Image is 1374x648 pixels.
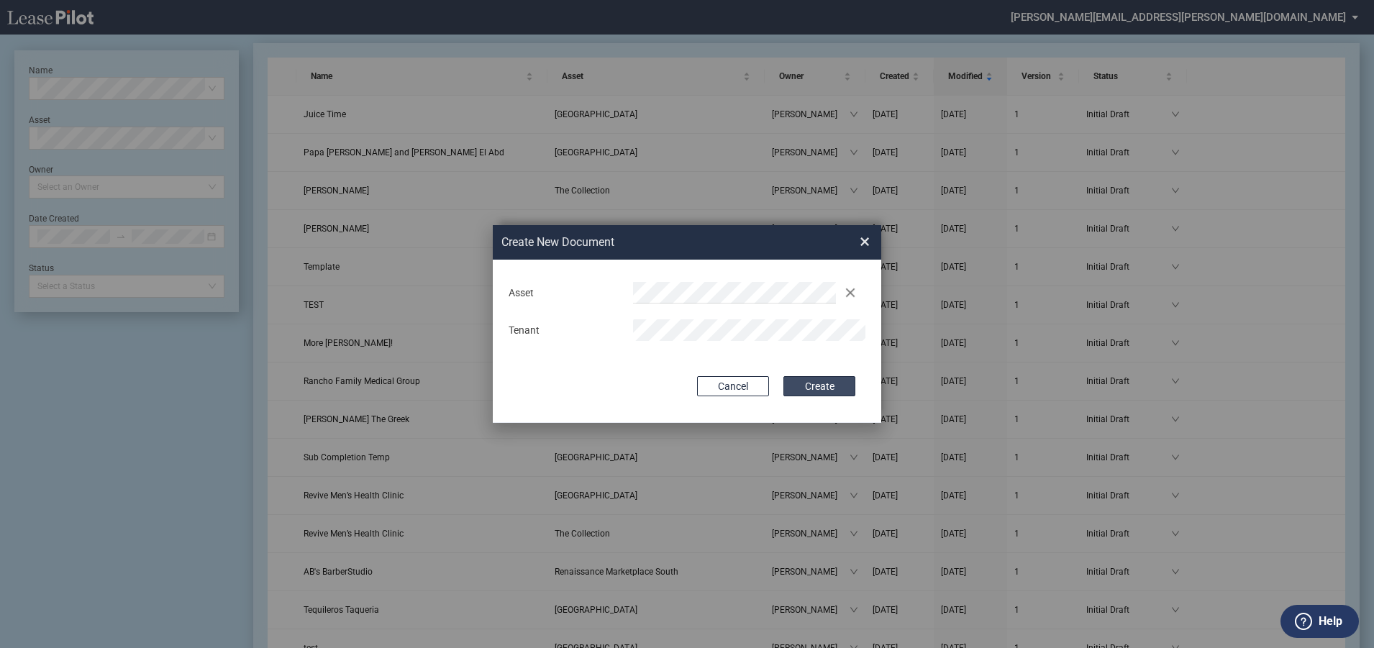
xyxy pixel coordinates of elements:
[697,376,769,396] button: Cancel
[1319,612,1342,631] label: Help
[493,225,881,424] md-dialog: Create New ...
[500,324,624,338] div: Tenant
[500,286,624,301] div: Asset
[860,230,870,253] span: ×
[783,376,855,396] button: Create
[501,234,808,250] h2: Create New Document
